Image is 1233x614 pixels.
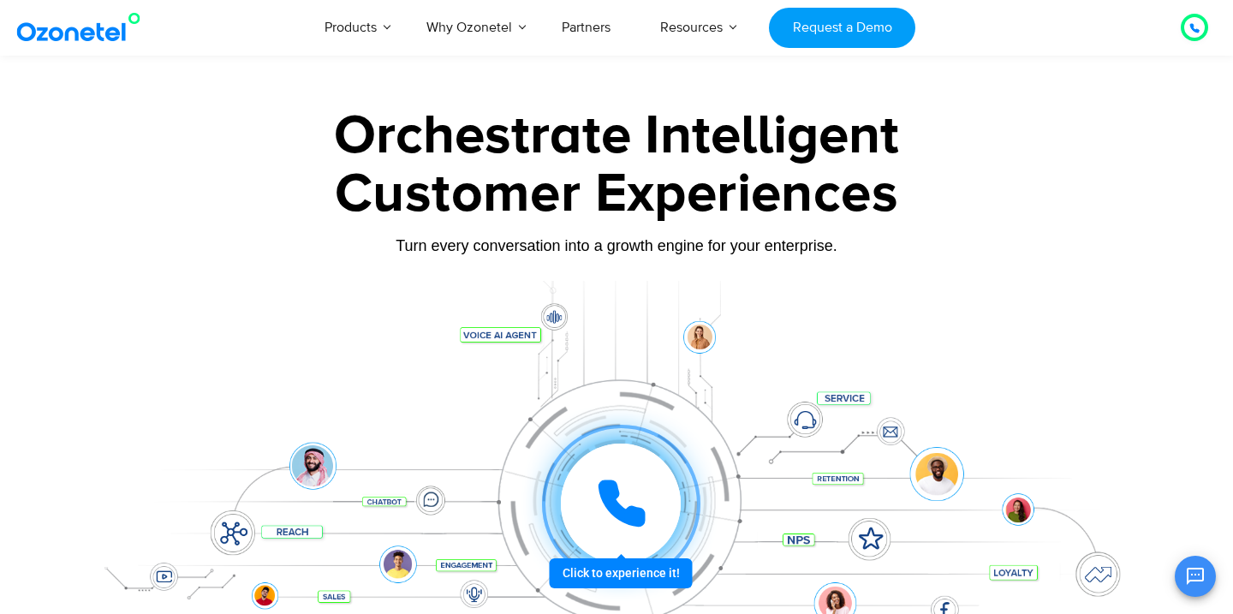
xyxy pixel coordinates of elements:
[81,153,1152,235] div: Customer Experiences
[81,236,1152,255] div: Turn every conversation into a growth engine for your enterprise.
[769,8,915,48] a: Request a Demo
[1175,556,1216,597] button: Open chat
[81,109,1152,164] div: Orchestrate Intelligent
